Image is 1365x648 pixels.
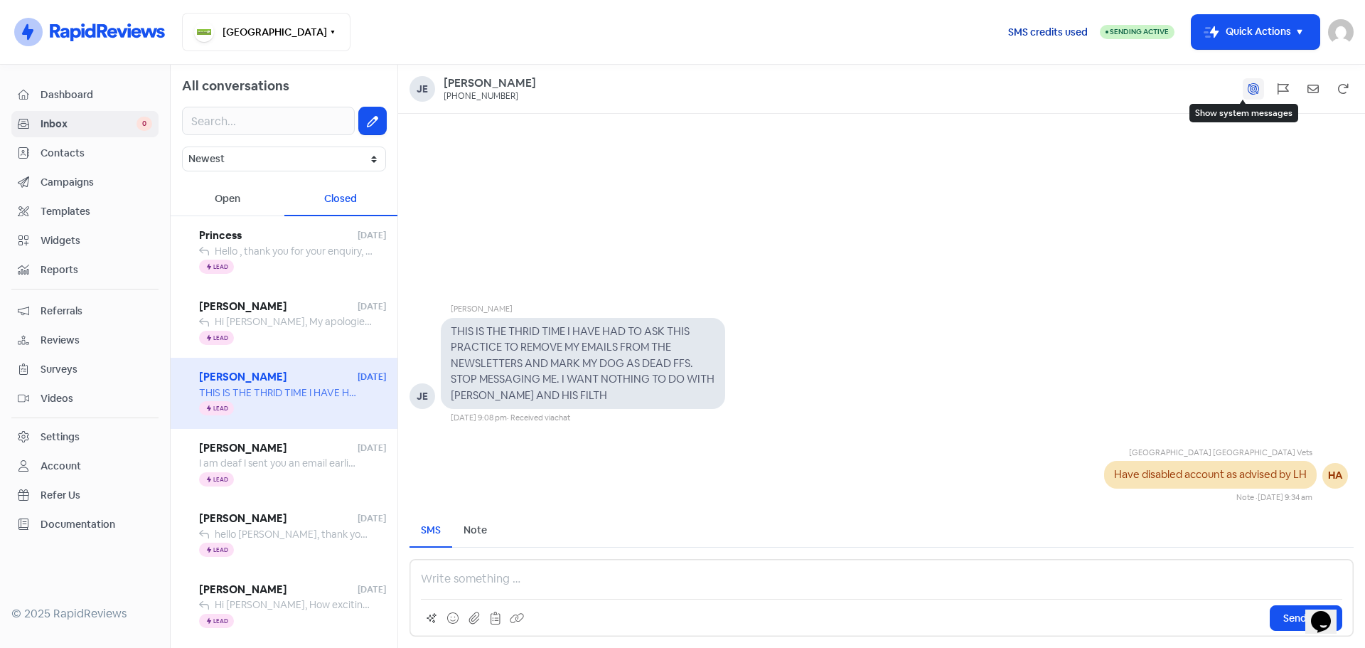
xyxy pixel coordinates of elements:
[213,335,228,341] span: Lead
[41,146,152,161] span: Contacts
[464,523,487,538] div: Note
[11,140,159,166] a: Contacts
[1328,19,1354,45] img: User
[1305,591,1351,634] iframe: chat widget
[1192,15,1319,49] button: Quick Actions
[444,91,518,102] div: [PHONE_NUMBER]
[11,82,159,108] a: Dashboard
[11,111,159,137] a: Inbox 0
[421,523,441,538] div: SMS
[1236,492,1258,502] span: Note ·
[1322,463,1348,489] div: HA
[11,605,159,622] div: © 2025 RapidReviews
[11,298,159,324] a: Referrals
[1008,25,1088,40] span: SMS credits used
[555,413,570,423] span: chat
[199,582,358,598] span: [PERSON_NAME]
[41,333,152,348] span: Reviews
[358,371,386,383] span: [DATE]
[41,488,152,503] span: Refer Us
[1110,27,1169,36] span: Sending Active
[1258,492,1312,504] div: [DATE] 9:34 am
[41,459,81,474] div: Account
[409,383,435,409] div: JE
[171,183,284,216] div: Open
[409,76,435,102] div: Je
[358,229,386,242] span: [DATE]
[1129,447,1312,462] div: [GEOGRAPHIC_DATA] [GEOGRAPHIC_DATA] Vets
[41,233,152,248] span: Widgets
[11,327,159,354] a: Reviews
[41,391,152,406] span: Videos
[996,23,1100,38] a: SMS credits used
[215,245,1243,257] span: Hello , thank you for your enquiry, As this is a specialist surgery, we would require a consultat...
[41,304,152,319] span: Referrals
[1189,104,1298,122] div: Show system messages
[1114,467,1307,481] pre: Have disabled account as advised by LH
[182,78,289,94] span: All conversations
[11,386,159,412] a: Videos
[213,264,228,270] span: Lead
[41,87,152,102] span: Dashboard
[213,477,228,482] span: Lead
[41,430,80,445] div: Settings
[11,424,159,450] a: Settings
[199,386,1262,399] span: THIS IS THE THRID TIME I HAVE HAD TO ASK THIS PRACTICE TO REMOVE MY EMAILS FROM THE NEWSLETTERS A...
[199,228,358,244] span: Princess
[451,324,717,402] pre: THIS IS THE THRID TIME I HAVE HAD TO ASK THIS PRACTICE TO REMOVE MY EMAILS FROM THE NEWSLETTERS A...
[11,453,159,479] a: Account
[182,107,355,135] input: Search...
[358,583,386,596] span: [DATE]
[41,117,136,132] span: Inbox
[451,303,725,318] div: [PERSON_NAME]
[199,440,358,457] span: [PERSON_NAME]
[199,299,358,315] span: [PERSON_NAME]
[41,362,152,377] span: Surveys
[1283,611,1329,626] span: Send SMS
[11,511,159,538] a: Documentation
[215,315,1225,328] span: Hi [PERSON_NAME], My apologies for the phone not working. I have just tried to give you a call if...
[11,228,159,254] a: Widgets
[213,405,228,411] span: Lead
[199,369,358,386] span: [PERSON_NAME]
[41,175,152,190] span: Campaigns
[11,169,159,196] a: Campaigns
[11,482,159,509] a: Refer Us
[11,356,159,383] a: Surveys
[213,547,228,553] span: Lead
[284,183,398,216] div: Closed
[41,204,152,219] span: Templates
[136,117,152,131] span: 0
[11,257,159,283] a: Reports
[215,598,1232,611] span: Hi [PERSON_NAME], How exciting! I have just tried to give you a call, please give us a call back ...
[1100,23,1174,41] a: Sending Active
[11,198,159,225] a: Templates
[444,76,536,91] a: [PERSON_NAME]
[507,412,570,424] div: · Received via
[358,512,386,525] span: [DATE]
[182,13,350,51] button: [GEOGRAPHIC_DATA]
[451,412,507,424] div: [DATE] 9:08 pm
[199,511,358,527] span: [PERSON_NAME]
[358,442,386,455] span: [DATE]
[41,517,152,532] span: Documentation
[1270,605,1342,631] button: Send SMS
[213,618,228,624] span: Lead
[199,457,1008,469] span: I am deaf I sent you an email earlier. I have 3 cats need a vet for yearly examination I am a sen...
[41,262,152,277] span: Reports
[358,300,386,313] span: [DATE]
